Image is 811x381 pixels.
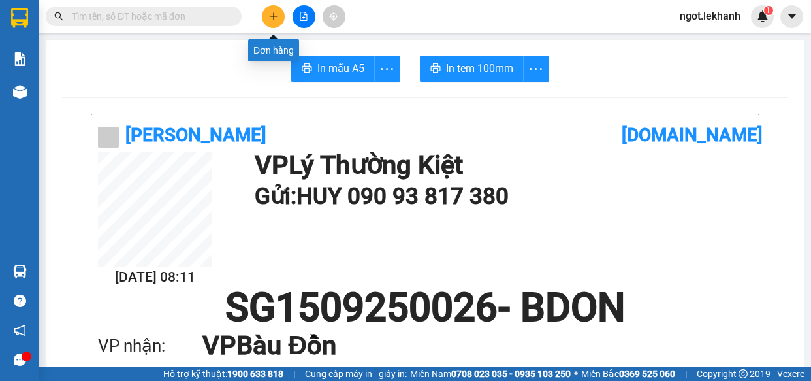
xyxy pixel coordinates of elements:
[98,267,212,288] h2: [DATE] 08:11
[72,9,226,24] input: Tìm tên, số ĐT hoặc mã đơn
[619,369,675,379] strong: 0369 525 060
[574,371,578,376] span: ⚪️
[227,369,283,379] strong: 1900 633 818
[685,367,687,381] span: |
[302,63,312,75] span: printer
[764,6,773,15] sup: 1
[323,5,345,28] button: aim
[739,369,748,378] span: copyright
[202,327,726,364] h1: VP Bàu Đồn
[786,10,798,22] span: caret-down
[98,288,752,327] h1: SG1509250026 - BDON
[14,295,26,307] span: question-circle
[293,367,295,381] span: |
[293,5,315,28] button: file-add
[622,124,763,146] b: [DOMAIN_NAME]
[13,52,27,66] img: solution-icon
[305,367,407,381] span: Cung cấp máy in - giấy in:
[420,56,524,82] button: printerIn tem 100mm
[11,8,28,28] img: logo-vxr
[524,61,549,77] span: more
[13,265,27,278] img: warehouse-icon
[780,5,803,28] button: caret-down
[446,60,513,76] span: In tem 100mm
[669,8,751,24] span: ngot.lekhanh
[299,12,308,21] span: file-add
[329,12,338,21] span: aim
[255,178,746,214] h1: Gửi: HUY 090 93 817 380
[14,354,26,366] span: message
[757,10,769,22] img: icon-new-feature
[291,56,375,82] button: printerIn mẫu A5
[269,12,278,21] span: plus
[125,124,266,146] b: [PERSON_NAME]
[581,367,675,381] span: Miền Bắc
[262,5,285,28] button: plus
[13,85,27,99] img: warehouse-icon
[430,63,441,75] span: printer
[766,6,771,15] span: 1
[54,12,63,21] span: search
[255,152,746,178] h1: VP Lý Thường Kiệt
[163,367,283,381] span: Hỗ trợ kỹ thuật:
[14,324,26,337] span: notification
[374,56,400,82] button: more
[410,367,571,381] span: Miền Nam
[98,333,202,359] div: VP nhận:
[523,56,549,82] button: more
[375,61,400,77] span: more
[451,369,571,379] strong: 0708 023 035 - 0935 103 250
[317,60,364,76] span: In mẫu A5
